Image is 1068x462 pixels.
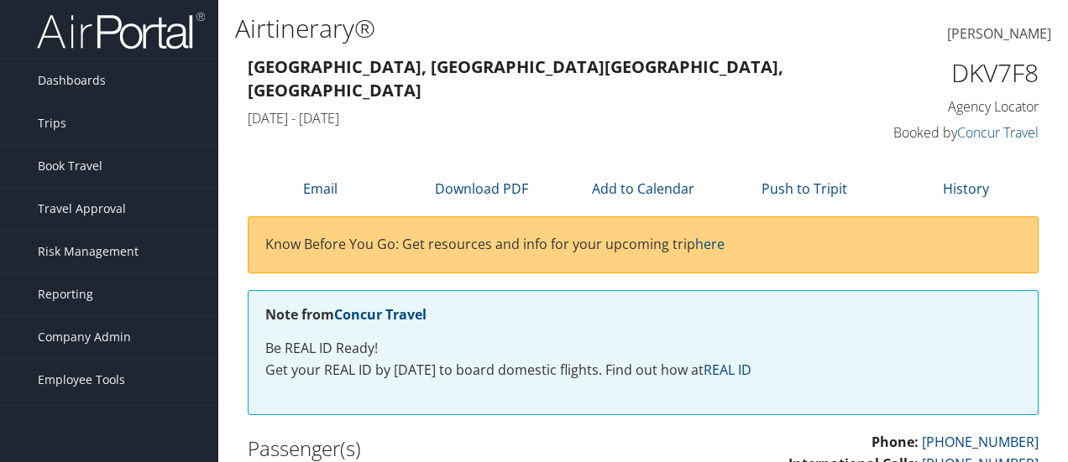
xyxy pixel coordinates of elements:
[592,179,694,198] a: Add to Calendar
[704,361,751,379] a: REAL ID
[435,179,528,198] a: Download PDF
[943,179,989,198] a: History
[38,273,93,315] span: Reporting
[922,433,1039,451] a: [PHONE_NUMBER]
[38,359,125,401] span: Employee Tools
[248,55,783,101] strong: [GEOGRAPHIC_DATA], [GEOGRAPHIC_DATA] [GEOGRAPHIC_DATA], [GEOGRAPHIC_DATA]
[265,338,1021,381] p: Be REAL ID Ready! Get your REAL ID by [DATE] to board domestic flights. Find out how at
[38,145,102,187] span: Book Travel
[248,109,835,127] h4: [DATE] - [DATE]
[38,231,139,273] span: Risk Management
[303,179,338,198] a: Email
[265,305,427,324] strong: Note from
[334,305,427,324] a: Concur Travel
[38,316,131,358] span: Company Admin
[38,102,66,144] span: Trips
[872,433,919,451] strong: Phone:
[762,179,847,198] a: Push to Tripit
[235,11,779,46] h1: Airtinerary®
[695,235,725,253] a: here
[860,123,1039,142] h4: Booked by
[957,123,1039,142] a: Concur Travel
[947,8,1051,60] a: [PERSON_NAME]
[265,234,1021,256] p: Know Before You Go: Get resources and info for your upcoming trip
[860,97,1039,116] h4: Agency Locator
[37,11,205,50] img: airportal-logo.png
[38,188,126,230] span: Travel Approval
[947,24,1051,43] span: [PERSON_NAME]
[860,55,1039,91] h1: DKV7F8
[38,60,106,101] span: Dashboards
